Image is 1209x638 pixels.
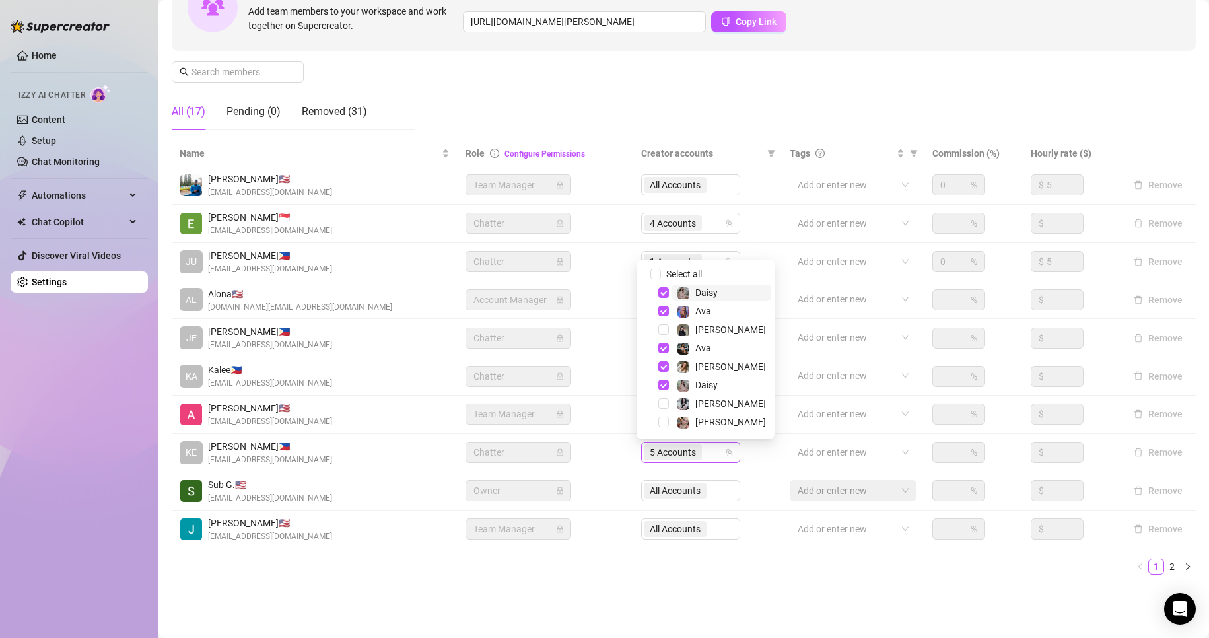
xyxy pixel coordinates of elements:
th: Hourly rate ($) [1023,141,1121,166]
a: 1 [1149,559,1163,574]
span: Select tree node [658,324,669,335]
img: logo-BBDzfeDw.svg [11,20,110,33]
a: Home [32,50,57,61]
span: [PERSON_NAME] 🇵🇭 [208,248,332,263]
span: Select all [661,267,707,281]
button: right [1180,559,1196,575]
span: KA [186,369,197,384]
span: Chat Copilot [32,211,125,232]
span: Ava [695,343,711,353]
span: lock [556,448,564,456]
span: Select tree node [658,343,669,353]
img: Anna [677,417,689,429]
span: Chatter [473,328,563,348]
span: left [1136,563,1144,571]
span: 5 Accounts [644,444,702,460]
span: Select tree node [658,398,669,409]
button: Remove [1128,215,1188,231]
div: Pending (0) [226,104,281,120]
span: filter [907,143,920,163]
a: Configure Permissions [504,149,585,159]
span: team [725,258,733,266]
span: JU [186,254,197,269]
li: 2 [1164,559,1180,575]
span: lock [556,487,564,495]
button: Copy Link [711,11,786,32]
span: Select tree node [658,417,669,427]
span: copy [721,17,730,26]
span: 1 Accounts [644,254,702,269]
span: Team Manager [473,404,563,424]
a: Setup [32,135,56,146]
img: Ava [677,306,689,318]
span: [PERSON_NAME] [695,398,766,409]
span: 4 Accounts [644,215,702,231]
img: Ava [677,343,689,355]
span: Daisy [695,287,718,298]
div: Open Intercom Messenger [1164,593,1196,625]
th: Commission (%) [924,141,1022,166]
span: Ava [695,306,711,316]
span: Select tree node [658,306,669,316]
span: Alona 🇺🇸 [208,287,392,301]
span: [EMAIL_ADDRESS][DOMAIN_NAME] [208,492,332,505]
span: [DOMAIN_NAME][EMAIL_ADDRESS][DOMAIN_NAME] [208,301,392,314]
span: AL [186,293,197,307]
span: Role [466,148,485,159]
span: [EMAIL_ADDRESS][DOMAIN_NAME] [208,225,332,237]
img: Chat Copilot [17,217,26,227]
span: [EMAIL_ADDRESS][DOMAIN_NAME] [208,186,332,199]
img: Sadie [677,398,689,410]
span: Creator accounts [641,146,762,160]
span: lock [556,525,564,533]
th: Name [172,141,458,166]
button: left [1132,559,1148,575]
button: Remove [1128,254,1188,269]
button: Remove [1128,177,1188,193]
span: question-circle [815,149,825,158]
img: Daisy [677,287,689,299]
span: Izzy AI Chatter [18,89,85,102]
span: [PERSON_NAME] [695,361,766,372]
span: Daisy [695,380,718,390]
span: Chatter [473,367,563,386]
span: [EMAIL_ADDRESS][DOMAIN_NAME] [208,377,332,390]
span: Select tree node [658,287,669,298]
button: Remove [1128,330,1188,346]
span: Automations [32,185,125,206]
span: search [180,67,189,77]
button: Remove [1128,483,1188,499]
img: Eduardo Leon Jr [180,213,202,234]
span: JE [186,331,197,345]
span: lock [556,219,564,227]
img: Anna [677,324,689,336]
span: lock [556,258,564,266]
span: [EMAIL_ADDRESS][DOMAIN_NAME] [208,263,332,275]
img: Sub Genius [180,480,202,502]
img: Daisy [677,380,689,392]
span: KE [186,445,197,460]
span: 1 Accounts [650,254,696,269]
input: Search members [191,65,285,79]
span: lock [556,296,564,304]
a: Discover Viral Videos [32,250,121,261]
li: Previous Page [1132,559,1148,575]
span: Team Manager [473,175,563,195]
a: Settings [32,277,67,287]
li: Next Page [1180,559,1196,575]
span: Team Manager [473,519,563,539]
span: thunderbolt [17,190,28,201]
span: [PERSON_NAME] [695,417,766,427]
span: [PERSON_NAME] 🇵🇭 [208,324,332,339]
a: 2 [1165,559,1179,574]
a: Content [32,114,65,125]
li: 1 [1148,559,1164,575]
a: Chat Monitoring [32,157,100,167]
span: Chatter [473,213,563,233]
span: [PERSON_NAME] 🇵🇭 [208,439,332,454]
span: Account Manager [473,290,563,310]
span: Copy Link [736,17,777,27]
button: Remove [1128,406,1188,422]
span: team [725,219,733,227]
span: 5 Accounts [650,445,696,460]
